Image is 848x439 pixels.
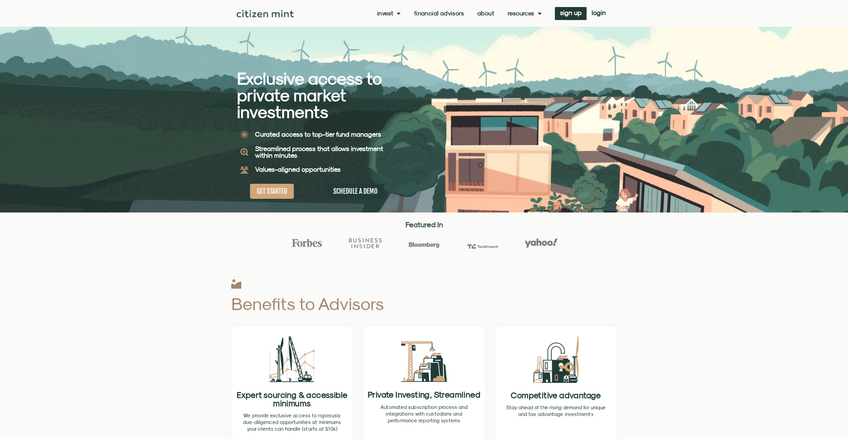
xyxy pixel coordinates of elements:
[477,10,494,17] a: About
[255,130,381,138] b: Curated access to top-tier fund managers
[555,7,587,20] a: sign up
[237,10,294,17] img: Citizen Mint
[235,391,349,407] h2: Expert sourcing & accessible minimums
[506,404,606,418] div: Page 3
[499,391,613,399] h2: Competitive advantage
[508,10,541,17] a: Resources
[327,184,384,199] a: SCHEDULE A DEMO
[255,145,383,159] b: Streamlined process that allows investment within minutes
[255,165,341,173] b: Values-aligned opportunities
[377,10,401,17] a: Invest
[506,404,606,418] p: Stay ahead of the rising demand for unique and tax advantage investments
[587,7,611,20] a: login
[231,295,484,312] h2: Benefits to Advisors
[333,187,377,195] span: SCHEDULE A DEMO
[414,10,464,17] a: Financial Advisors
[257,187,287,195] span: GET STARTED
[560,10,582,15] span: sign up
[377,10,541,17] nav: Menu
[242,412,343,432] div: Page 3
[380,404,467,423] span: Automated subscription process and integrations with custodians and performance reporting systems
[405,220,443,229] strong: Featured In
[250,184,294,199] a: GET STARTED
[367,390,481,399] h2: Private Investing, Streamlined
[242,412,343,432] p: We provide exclusive access to rigorously due-diligenced opportunities at minimums your clients c...
[290,239,323,247] img: Forbes Logo
[237,70,401,120] h2: Exclusive access to private market investments
[592,10,606,15] span: login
